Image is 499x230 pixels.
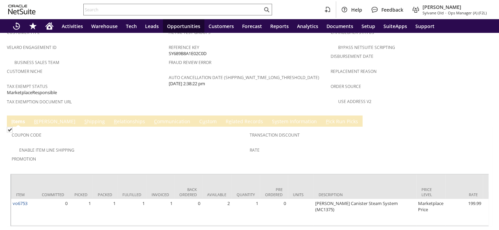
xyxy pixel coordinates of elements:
[250,132,300,138] a: Transaction Discount
[117,199,146,226] td: 1
[330,53,373,59] a: Disbursement Date
[34,118,37,125] span: B
[154,118,157,125] span: C
[330,68,376,74] a: Replacement reason
[379,19,411,33] a: SuiteApps
[270,23,289,29] span: Reports
[351,7,362,13] span: Help
[169,80,205,87] span: [DATE] 2:38:22 pm
[126,23,137,29] span: Tech
[7,44,57,50] a: Velaro Engagement ID
[383,23,407,29] span: SuiteApps
[7,127,13,132] img: Checked
[313,199,416,226] td: [PERSON_NAME] Canister Steam System (MC1375)
[122,192,141,197] div: Fulfilled
[266,19,293,33] a: Reports
[169,75,319,80] a: Auto Cancellation Date (shipping_wait_time_long_threshold_date)
[84,5,262,14] input: Search
[37,199,69,226] td: 0
[7,99,72,105] a: Tax Exemption Document URL
[112,118,147,126] a: Relationships
[262,5,271,14] svg: Search
[445,199,483,226] td: 199.99
[29,22,37,30] svg: Shortcuts
[7,68,43,74] a: Customer Niche
[209,23,234,29] span: Customers
[7,84,48,89] a: Tax Exempt Status
[16,192,32,197] div: Item
[231,199,260,226] td: 1
[411,19,439,33] a: Support
[74,192,87,197] div: Picked
[152,192,169,197] div: Invoiced
[41,19,58,33] a: Home
[297,23,318,29] span: Analytics
[146,199,174,226] td: 1
[87,19,122,33] a: Warehouse
[445,10,447,15] span: -
[237,192,255,197] div: Quantity
[293,192,308,197] div: Units
[12,156,36,162] a: Promotion
[229,118,231,125] span: e
[169,50,206,57] span: SY689B8A1E02C0D
[270,118,319,126] a: System Information
[275,118,277,125] span: y
[381,7,403,13] span: Feedback
[45,22,54,30] svg: Home
[416,199,445,226] td: Marketplace Price
[42,192,64,197] div: Committed
[62,23,83,29] span: Activities
[448,10,487,15] span: Ops Manager (A) (F2L)
[338,44,395,50] a: Bypass NetSuite Scripting
[207,192,226,197] div: Available
[174,199,202,226] td: 0
[326,118,329,125] span: P
[179,187,197,197] div: Back Ordered
[224,118,265,126] a: Related Records
[242,23,262,29] span: Forecast
[169,44,199,50] a: Reference Key
[322,19,357,33] a: Documents
[480,117,488,125] a: Unrolled view on
[152,118,192,126] a: Communication
[98,192,112,197] div: Packed
[122,19,141,33] a: Tech
[265,187,283,197] div: Pre Ordered
[357,19,379,33] a: Setup
[93,199,117,226] td: 1
[324,118,360,126] a: Pick Run Picks
[8,19,25,33] a: Recent Records
[83,118,107,126] a: Shipping
[319,192,411,197] div: Description
[326,23,353,29] span: Documents
[260,199,288,226] td: 0
[415,23,435,29] span: Support
[145,23,159,29] span: Leads
[11,118,13,125] span: I
[293,19,322,33] a: Analytics
[330,84,361,89] a: Order Source
[10,118,27,126] a: Items
[141,19,163,33] a: Leads
[91,23,118,29] span: Warehouse
[163,19,204,33] a: Opportunities
[114,118,117,125] span: R
[14,60,59,65] a: Business Sales Team
[450,192,478,197] div: Rate
[12,132,41,138] a: Coupon Code
[238,19,266,33] a: Forecast
[84,118,87,125] span: S
[338,99,371,104] a: Use Address V2
[69,199,93,226] td: 1
[167,23,200,29] span: Opportunities
[204,19,238,33] a: Customers
[423,4,487,10] span: [PERSON_NAME]
[250,147,260,153] a: Rate
[202,199,231,226] td: 2
[169,60,211,65] a: Fraud Review Error
[12,22,21,30] svg: Recent Records
[202,118,205,125] span: u
[423,10,444,15] span: Sylvane Old
[7,89,57,96] span: MarketplaceResponsible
